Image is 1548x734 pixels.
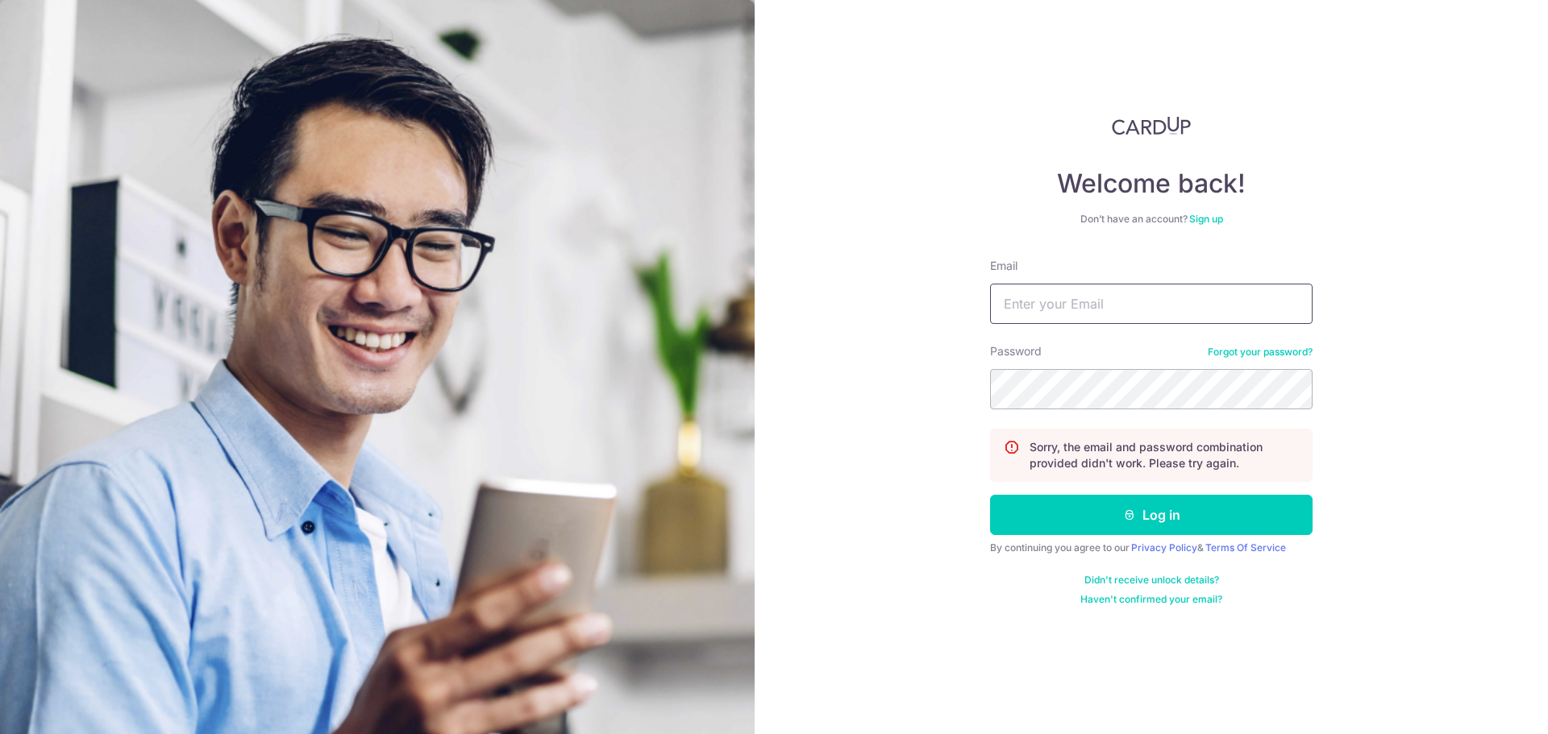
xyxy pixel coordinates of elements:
label: Password [990,343,1042,359]
label: Email [990,258,1017,274]
a: Haven't confirmed your email? [1080,593,1222,606]
input: Enter your Email [990,284,1313,324]
a: Sign up [1189,213,1223,225]
p: Sorry, the email and password combination provided didn't work. Please try again. [1030,439,1299,471]
button: Log in [990,495,1313,535]
img: CardUp Logo [1112,116,1191,135]
h4: Welcome back! [990,168,1313,200]
a: Privacy Policy [1131,541,1197,554]
a: Terms Of Service [1205,541,1286,554]
a: Forgot your password? [1208,346,1313,359]
div: By continuing you agree to our & [990,541,1313,554]
a: Didn't receive unlock details? [1084,574,1219,587]
div: Don’t have an account? [990,213,1313,226]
